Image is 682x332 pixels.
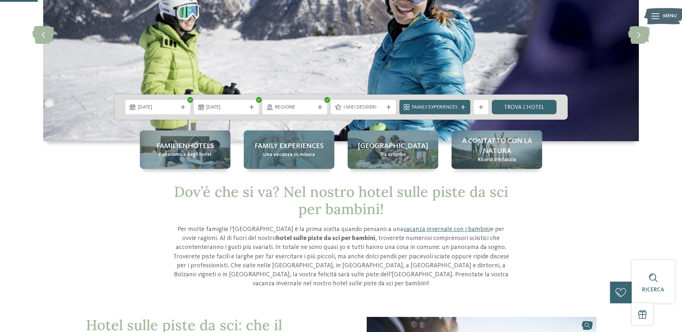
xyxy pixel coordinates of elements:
p: Per molte famiglie l'[GEOGRAPHIC_DATA] è la prima scelta quando pensano a una e per ovvie ragioni... [170,225,512,288]
span: [DATE] [206,104,246,111]
strong: hotel sulle piste da sci per bambini [276,235,375,241]
span: Family experiences [255,141,324,151]
span: Panoramica degli hotel [159,151,211,158]
span: I miei desideri [343,104,383,111]
a: Hotel sulle piste da sci per bambini: divertimento senza confini Family experiences Una vacanza s... [244,130,334,169]
span: A contatto con la natura [459,136,535,156]
span: Dov’è che si va? Nel nostro hotel sulle piste da sci per bambini! [174,183,508,218]
a: Hotel sulle piste da sci per bambini: divertimento senza confini [GEOGRAPHIC_DATA] Da scoprire [348,130,438,169]
a: Hotel sulle piste da sci per bambini: divertimento senza confini Familienhotels Panoramica degli ... [140,130,230,169]
span: Una vacanza su misura [263,151,315,158]
span: [GEOGRAPHIC_DATA] [358,141,428,151]
a: vacanza invernale con i bambini [403,226,490,232]
a: trova l’hotel [492,100,557,114]
a: Hotel sulle piste da sci per bambini: divertimento senza confini A contatto con la natura Ricordi... [452,130,542,169]
span: Familienhotels [156,141,214,151]
span: Family Experiences [412,104,458,111]
span: [DATE] [138,104,178,111]
span: Da scoprire [380,151,406,158]
span: Ricerca [642,287,664,293]
span: Ricordi d’infanzia [478,156,516,163]
span: Regione [275,104,315,111]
